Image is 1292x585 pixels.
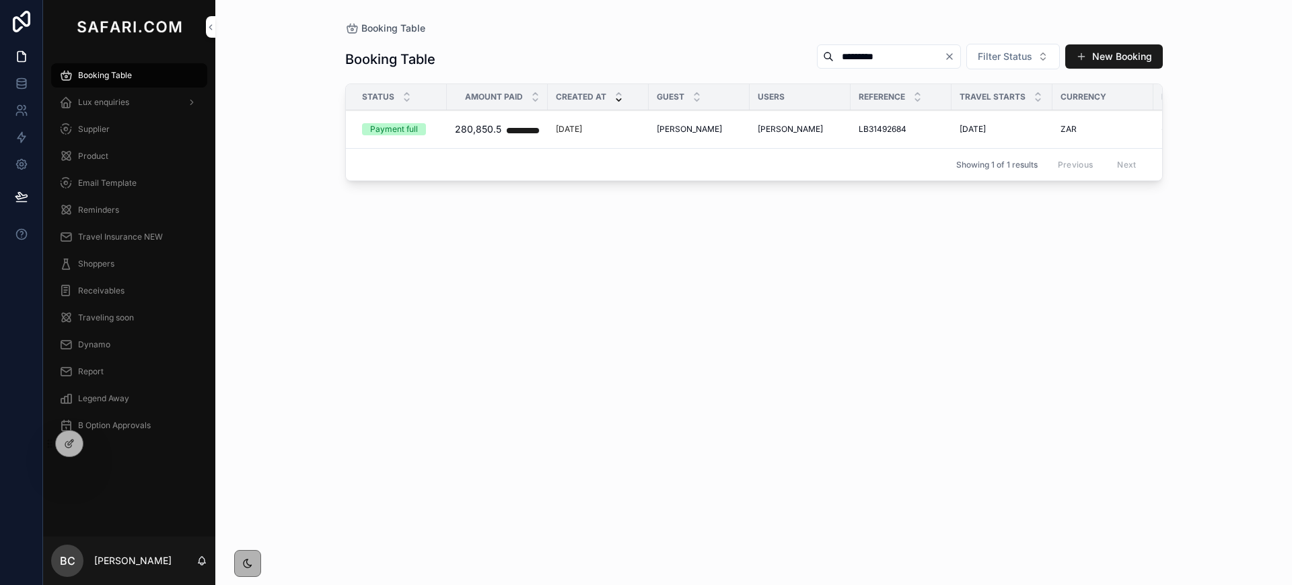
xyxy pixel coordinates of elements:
[465,92,523,102] span: Amount Paid
[361,22,425,35] span: Booking Table
[657,124,722,135] span: [PERSON_NAME]
[345,22,425,35] a: Booking Table
[960,92,1026,102] span: Travel Starts
[978,50,1032,63] span: Filter Status
[60,553,75,569] span: BC
[51,198,207,222] a: Reminders
[51,279,207,303] a: Receivables
[78,124,110,135] span: Supplier
[944,51,960,62] button: Clear
[78,420,151,431] span: B Option Approvals
[51,144,207,168] a: Product
[78,259,114,269] span: Shoppers
[1161,124,1249,135] a: --
[556,124,582,135] p: [DATE]
[345,50,435,69] h1: Booking Table
[455,116,540,143] a: 280,850.5
[51,225,207,249] a: Travel Insurance NEW
[51,117,207,141] a: Supplier
[51,386,207,411] a: Legend Away
[960,124,1044,135] a: [DATE]
[1161,124,1170,135] span: --
[859,124,906,135] span: LB31492684
[758,124,823,135] span: [PERSON_NAME]
[78,366,104,377] span: Report
[51,413,207,438] a: B Option Approvals
[78,205,119,215] span: Reminders
[556,92,606,102] span: Created at
[966,44,1060,69] button: Select Button
[1061,92,1106,102] span: Currency
[51,90,207,114] a: Lux enquiries
[1161,92,1232,102] span: ItemisedPricing
[362,92,394,102] span: Status
[370,123,418,135] div: Payment full
[74,16,184,38] img: App logo
[78,178,137,188] span: Email Template
[51,359,207,384] a: Report
[78,232,163,242] span: Travel Insurance NEW
[758,124,842,135] a: [PERSON_NAME]
[51,171,207,195] a: Email Template
[362,123,439,135] a: Payment full
[657,124,742,135] a: [PERSON_NAME]
[78,70,132,81] span: Booking Table
[556,124,641,135] a: [DATE]
[1061,124,1077,135] span: ZAR
[960,124,986,135] span: [DATE]
[859,124,943,135] a: LB31492684
[51,333,207,357] a: Dynamo
[51,252,207,276] a: Shoppers
[94,554,172,567] p: [PERSON_NAME]
[78,285,124,296] span: Receivables
[78,339,110,350] span: Dynamo
[51,63,207,88] a: Booking Table
[78,312,134,323] span: Traveling soon
[1061,124,1145,135] a: ZAR
[78,151,108,162] span: Product
[455,116,501,143] div: 280,850.5
[956,160,1038,170] span: Showing 1 of 1 results
[758,92,785,102] span: Users
[51,306,207,330] a: Traveling soon
[78,97,129,108] span: Lux enquiries
[78,393,129,404] span: Legend Away
[859,92,905,102] span: Reference
[43,54,215,455] div: scrollable content
[657,92,684,102] span: Guest
[1065,44,1163,69] button: New Booking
